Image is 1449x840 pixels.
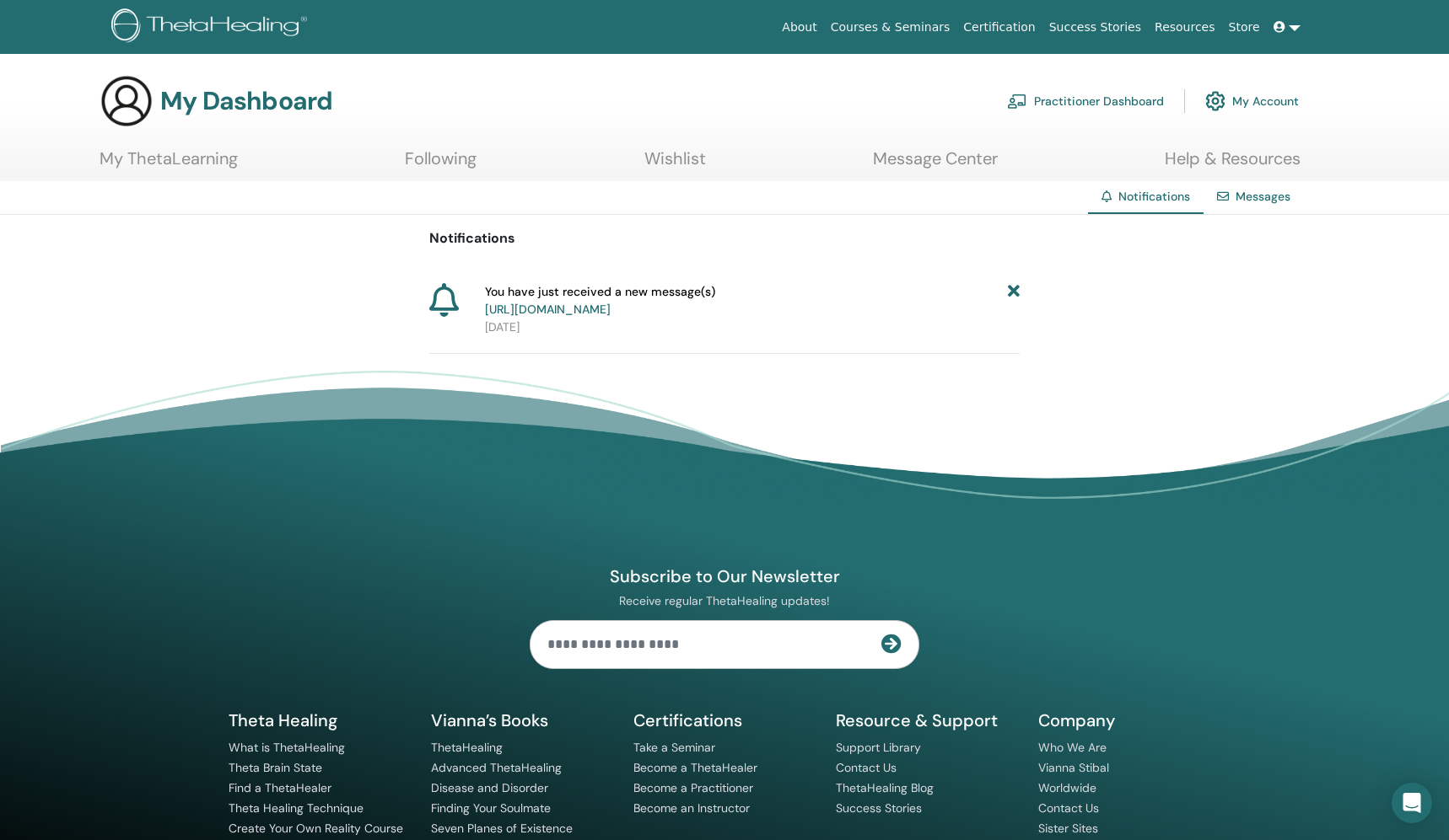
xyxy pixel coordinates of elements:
a: Success Stories [836,800,922,816]
span: You have just received a new message(s) [485,283,715,318]
a: Find a ThetaHealer [229,780,331,795]
a: My ThetaLearning [100,148,238,181]
a: Theta Brain State [229,760,322,775]
a: Courses & Seminars [824,12,957,43]
a: Message Center [873,148,998,181]
a: Sister Sites [1038,821,1098,836]
div: Keywords by Traffic [186,99,284,110]
a: Following [405,148,477,181]
img: website_grey.svg [27,44,40,57]
a: Store [1222,12,1267,43]
h5: Company [1038,709,1220,731]
a: Wishlist [644,148,706,181]
a: Certification [956,12,1042,43]
p: [DATE] [485,318,1020,336]
img: chalkboard-teacher.svg [1007,94,1027,109]
h5: Certifications [633,709,816,731]
a: Seven Planes of Existence [431,821,573,836]
a: Become a ThetaHealer [633,760,757,775]
h4: Subscribe to Our Newsletter [530,565,919,587]
img: tab_keywords_by_traffic_grey.svg [168,98,181,111]
div: Domain Overview [64,99,151,110]
a: Messages [1236,189,1290,204]
span: Notifications [1118,189,1190,204]
a: Success Stories [1042,12,1148,43]
a: Practitioner Dashboard [1007,83,1164,120]
h5: Theta Healing [229,709,411,731]
a: Who We Are [1038,740,1107,755]
div: Domain: [DOMAIN_NAME] [44,44,186,57]
div: v 4.0.25 [47,27,83,40]
a: My Account [1205,83,1299,120]
a: [URL][DOMAIN_NAME] [485,302,611,317]
a: Theta Healing Technique [229,800,364,816]
a: Contact Us [1038,800,1099,816]
a: Vianna Stibal [1038,760,1109,775]
a: ThetaHealing [431,740,503,755]
a: Create Your Own Reality Course [229,821,403,836]
a: Contact Us [836,760,897,775]
h3: My Dashboard [160,86,332,116]
a: Resources [1148,12,1222,43]
img: logo.png [111,8,313,46]
img: tab_domain_overview_orange.svg [46,98,59,111]
a: What is ThetaHealing [229,740,345,755]
a: Become a Practitioner [633,780,753,795]
p: Receive regular ThetaHealing updates! [530,593,919,608]
a: Advanced ThetaHealing [431,760,562,775]
a: About [775,12,823,43]
a: Disease and Disorder [431,780,548,795]
div: Open Intercom Messenger [1392,783,1432,823]
a: Finding Your Soulmate [431,800,551,816]
h5: Vianna’s Books [431,709,613,731]
a: Worldwide [1038,780,1096,795]
p: Notifications [429,228,1020,249]
img: generic-user-icon.jpg [100,74,154,128]
a: Take a Seminar [633,740,715,755]
img: logo_orange.svg [27,27,40,40]
a: Become an Instructor [633,800,750,816]
h5: Resource & Support [836,709,1018,731]
img: cog.svg [1205,87,1225,115]
a: Support Library [836,740,921,755]
a: Help & Resources [1165,148,1301,181]
a: ThetaHealing Blog [836,780,934,795]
